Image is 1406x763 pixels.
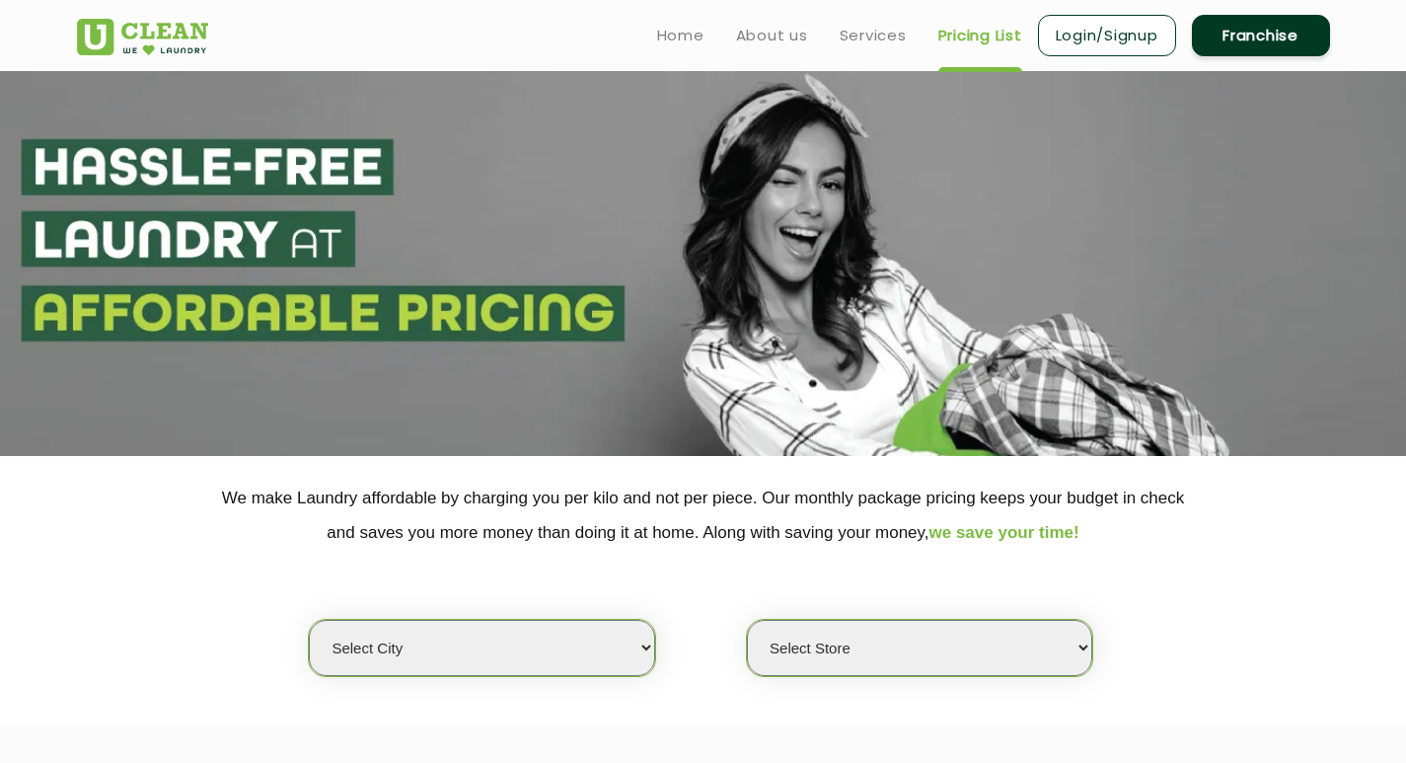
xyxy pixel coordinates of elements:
[840,24,907,47] a: Services
[1038,15,1176,56] a: Login/Signup
[77,19,208,55] img: UClean Laundry and Dry Cleaning
[657,24,704,47] a: Home
[1192,15,1330,56] a: Franchise
[77,481,1330,550] p: We make Laundry affordable by charging you per kilo and not per piece. Our monthly package pricin...
[736,24,808,47] a: About us
[938,24,1022,47] a: Pricing List
[929,523,1079,542] span: we save your time!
